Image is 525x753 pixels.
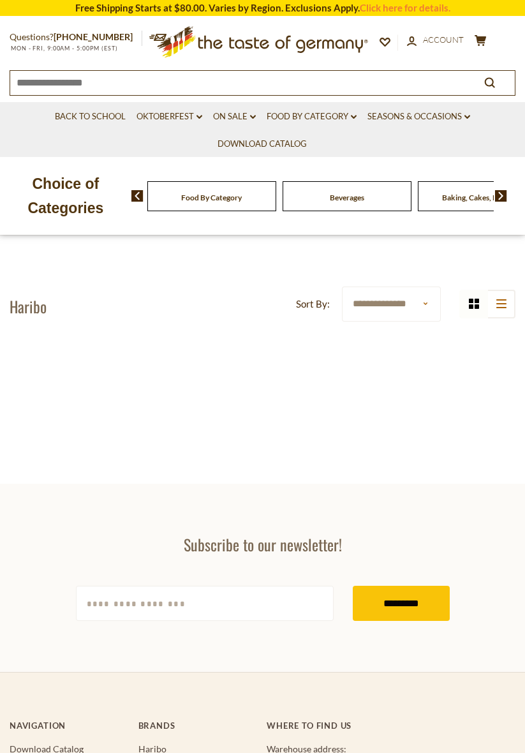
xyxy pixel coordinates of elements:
[181,193,242,202] a: Food By Category
[10,720,129,731] h4: Navigation
[296,296,330,312] label: Sort By:
[131,190,144,202] img: previous arrow
[218,137,307,151] a: Download Catalog
[138,720,258,731] h4: Brands
[407,33,464,47] a: Account
[10,29,142,45] p: Questions?
[495,190,507,202] img: next arrow
[213,110,256,124] a: On Sale
[267,720,447,731] h4: Where to find us
[367,110,470,124] a: Seasons & Occasions
[330,193,364,202] a: Beverages
[267,110,357,124] a: Food By Category
[137,110,202,124] a: Oktoberfest
[442,193,522,202] a: Baking, Cakes, Desserts
[76,535,450,554] h3: Subscribe to our newsletter!
[423,34,464,45] span: Account
[54,31,133,42] a: [PHONE_NUMBER]
[55,110,126,124] a: Back to School
[10,297,47,316] h1: Haribo
[10,45,118,52] span: MON - FRI, 9:00AM - 5:00PM (EST)
[360,2,450,13] a: Click here for details.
